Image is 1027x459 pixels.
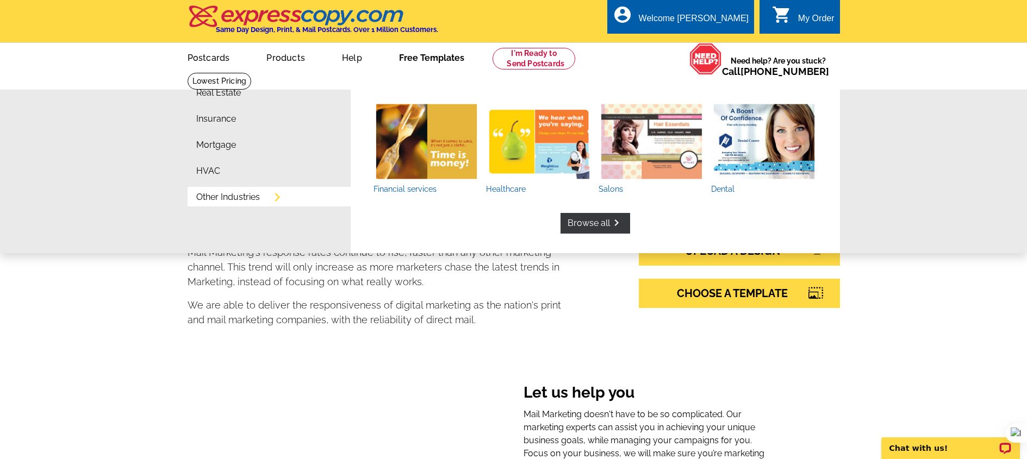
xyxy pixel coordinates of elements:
[740,66,829,77] a: [PHONE_NUMBER]
[376,104,476,179] img: Billing Services
[216,26,438,34] h4: Same Day Design, Print, & Mail Postcards. Over 1 Million Customers.
[722,55,835,77] span: Need help? Are you stuck?
[488,104,589,179] img: Healthcare
[874,425,1027,459] iframe: LiveChat chat widget
[188,298,562,327] p: We are able to deliver the responsiveness of digital marketing as the nation's print and mail mar...
[188,245,562,289] p: Mail Marketing's response rates continue to rise, faster than any other marketing channel. This t...
[188,13,438,34] a: Same Day Design, Print, & Mail Postcards. Over 1 Million Customers.
[196,193,260,202] a: Other Industries
[772,5,792,24] i: shopping_cart
[196,89,241,97] a: Real Estate
[639,279,840,308] a: CHOOSE A TEMPLATE
[639,14,749,29] div: Welcome [PERSON_NAME]
[772,12,835,26] a: shopping_cart My Order
[486,102,592,193] a: Healthcare
[196,115,236,123] a: Insurance
[524,383,767,404] h3: Let us help you
[196,167,220,175] a: HVAC
[711,102,817,193] a: Dental
[713,104,814,179] img: Dental
[711,185,817,193] span: Dental
[613,5,632,24] i: account_circle
[486,185,592,193] span: Healthcare
[689,43,722,75] img: help
[325,44,379,70] a: Help
[196,141,236,149] a: Mortgage
[170,44,247,70] a: Postcards
[374,185,480,193] span: Financial services
[374,102,480,193] a: Financial services
[599,185,705,193] span: Salons
[599,102,705,193] a: Salons
[601,104,701,179] img: Salons
[722,66,829,77] span: Call
[798,14,835,29] div: My Order
[561,213,630,234] a: Browse allkeyboard_arrow_right
[382,44,482,70] a: Free Templates
[249,44,322,70] a: Products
